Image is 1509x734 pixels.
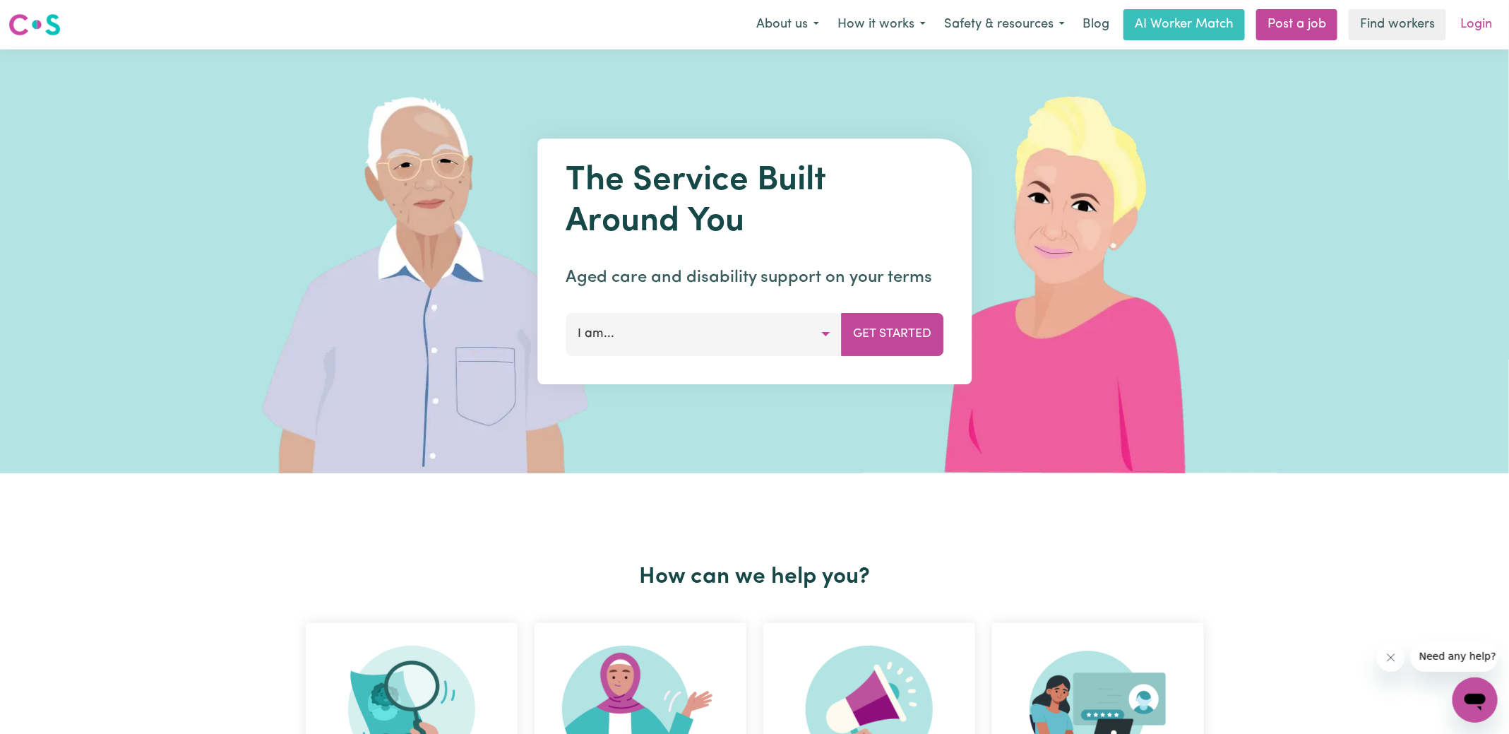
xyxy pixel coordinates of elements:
button: I am... [566,313,842,355]
a: Post a job [1256,9,1337,40]
a: Blog [1074,9,1118,40]
a: Find workers [1349,9,1446,40]
iframe: Button to launch messaging window [1453,677,1498,723]
button: Safety & resources [935,10,1074,40]
iframe: Close message [1377,644,1405,672]
iframe: Message from company [1411,641,1498,672]
a: Careseekers logo [8,8,61,41]
a: Login [1452,9,1501,40]
button: How it works [828,10,935,40]
p: Aged care and disability support on your terms [566,265,943,290]
button: About us [747,10,828,40]
img: Careseekers logo [8,12,61,37]
a: AI Worker Match [1123,9,1245,40]
button: Get Started [841,313,943,355]
h2: How can we help you? [297,564,1212,591]
h1: The Service Built Around You [566,161,943,242]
